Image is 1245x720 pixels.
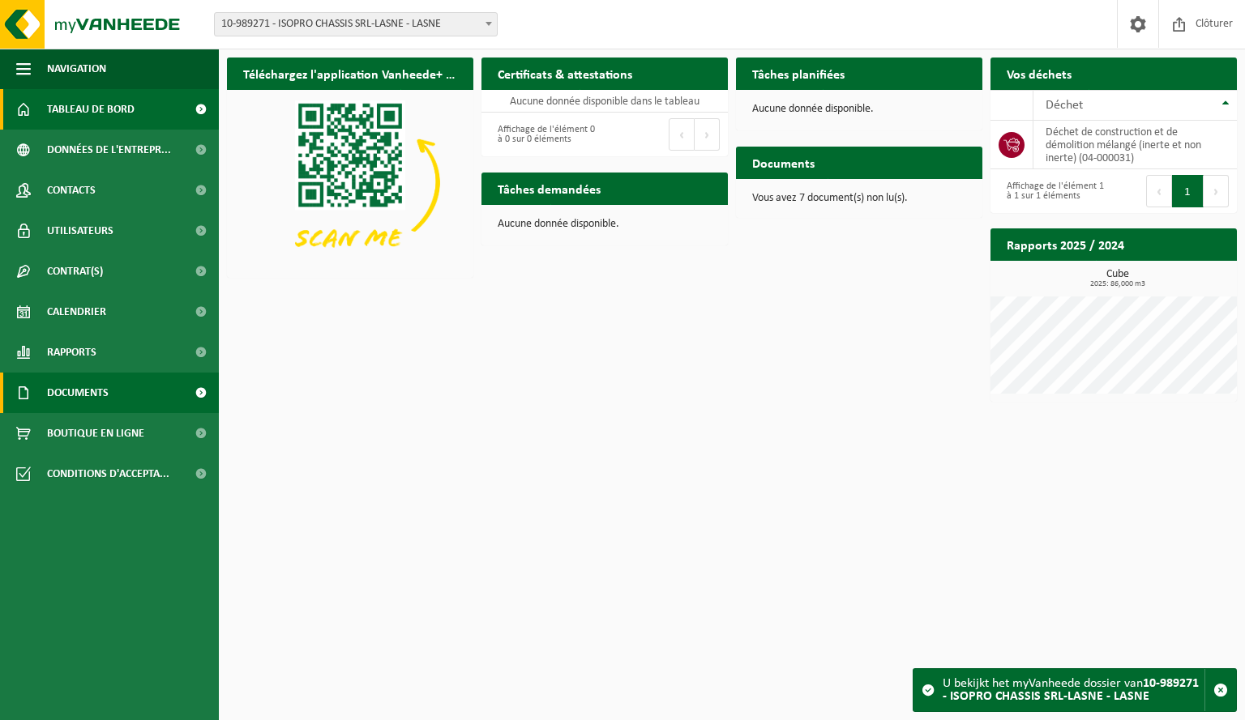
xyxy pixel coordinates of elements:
span: Conditions d'accepta... [47,454,169,494]
span: Navigation [47,49,106,89]
button: Next [695,118,720,151]
button: 1 [1172,175,1204,207]
span: Contrat(s) [47,251,103,292]
h2: Vos déchets [990,58,1088,89]
p: Aucune donnée disponible. [752,104,966,115]
span: Calendrier [47,292,106,332]
td: Aucune donnée disponible dans le tableau [481,90,728,113]
span: 10-989271 - ISOPRO CHASSIS SRL-LASNE - LASNE [214,12,498,36]
span: Rapports [47,332,96,373]
span: 2025: 86,000 m3 [999,280,1237,288]
h3: Cube [999,269,1237,288]
a: Consulter les rapports [1096,260,1235,292]
span: Utilisateurs [47,211,113,251]
span: Données de l'entrepr... [47,130,171,170]
span: Documents [47,373,109,413]
h2: Certificats & attestations [481,58,648,89]
td: déchet de construction et de démolition mélangé (inerte et non inerte) (04-000031) [1033,121,1237,169]
div: U bekijkt het myVanheede dossier van [943,669,1204,711]
p: Aucune donnée disponible. [498,219,712,230]
h2: Téléchargez l'application Vanheede+ maintenant! [227,58,473,89]
span: Tableau de bord [47,89,135,130]
img: Download de VHEPlus App [227,90,473,275]
span: Contacts [47,170,96,211]
h2: Rapports 2025 / 2024 [990,228,1140,260]
div: Affichage de l'élément 1 à 1 sur 1 éléments [999,173,1106,209]
h2: Tâches planifiées [736,58,861,89]
button: Previous [1146,175,1172,207]
strong: 10-989271 - ISOPRO CHASSIS SRL-LASNE - LASNE [943,677,1199,703]
div: Affichage de l'élément 0 à 0 sur 0 éléments [490,117,597,152]
h2: Tâches demandées [481,173,617,204]
p: Vous avez 7 document(s) non lu(s). [752,193,966,204]
h2: Documents [736,147,831,178]
button: Next [1204,175,1229,207]
span: Déchet [1046,99,1083,112]
button: Previous [669,118,695,151]
span: 10-989271 - ISOPRO CHASSIS SRL-LASNE - LASNE [215,13,497,36]
span: Boutique en ligne [47,413,144,454]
